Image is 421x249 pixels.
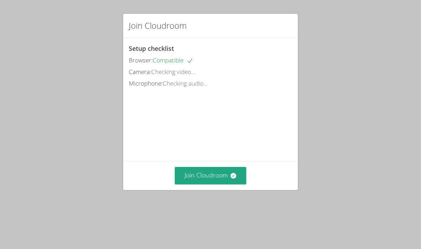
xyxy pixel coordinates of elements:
span: Camera: [129,68,151,76]
span: Browser: [129,56,153,64]
span: Checking video... [151,68,195,76]
h2: Join Cloudroom [129,19,187,32]
span: Setup checklist [129,44,174,53]
span: Checking audio... [163,79,208,87]
span: Compatible [153,56,193,64]
span: Microphone: [129,79,163,87]
button: Join Cloudroom [175,167,247,184]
